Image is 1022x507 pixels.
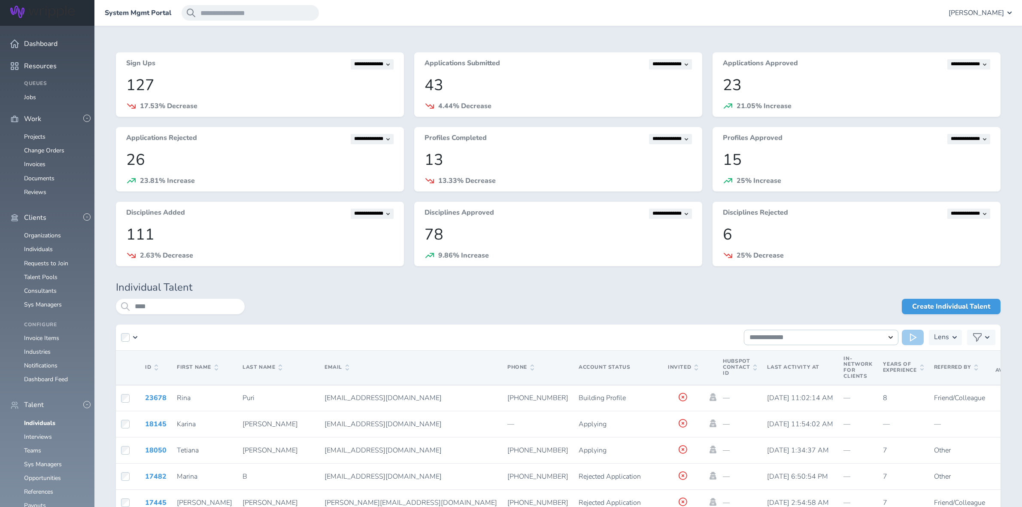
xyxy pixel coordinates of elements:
h3: Sign Ups [126,59,155,70]
a: Teams [24,446,41,455]
span: [EMAIL_ADDRESS][DOMAIN_NAME] [324,419,442,429]
span: [DATE] 11:54:02 AM [767,419,833,429]
span: 21.05% Increase [737,101,792,111]
h4: Configure [24,322,84,328]
button: Run Action [902,330,924,345]
span: — [843,393,850,403]
a: Sys Managers [24,460,62,468]
span: [PERSON_NAME] [949,9,1004,17]
span: [PERSON_NAME] [243,446,298,455]
span: Marina [177,472,197,481]
h3: Applications Submitted [425,59,500,70]
span: Tetiana [177,446,199,455]
a: Consultants [24,287,57,295]
p: — [507,420,568,428]
a: Reviews [24,188,46,196]
h3: Profiles Completed [425,134,487,144]
span: — [843,419,850,429]
p: — [934,420,985,428]
a: Notifications [24,361,58,370]
span: 17.53% Decrease [140,101,197,111]
a: Industries [24,348,51,356]
p: 23 [723,76,990,94]
h1: Individual Talent [116,282,1001,294]
p: 15 [723,151,990,169]
span: 13.33% Decrease [438,176,496,185]
span: 9.86% Increase [438,251,489,260]
p: 26 [126,151,394,169]
span: [EMAIL_ADDRESS][DOMAIN_NAME] [324,446,442,455]
p: 43 [425,76,692,94]
p: 111 [126,226,394,243]
span: 25% Decrease [737,251,784,260]
a: System Mgmt Portal [105,9,171,17]
span: 7 [883,472,887,481]
span: 25% Increase [737,176,781,185]
span: Last Activity At [767,364,819,370]
h4: Queues [24,81,84,87]
span: Talent [24,401,44,409]
span: B [243,472,247,481]
span: Building Profile [579,393,626,403]
a: Opportunities [24,474,61,482]
span: Invited [668,364,698,370]
button: - [83,213,91,221]
p: — [723,499,757,507]
a: Dashboard Feed [24,375,68,383]
h3: Disciplines Rejected [723,209,788,219]
span: 4.44% Decrease [438,101,491,111]
span: ID [145,364,158,370]
span: Years of Experience [883,361,924,373]
span: Karina [177,419,196,429]
span: Applying [579,419,607,429]
button: Lens [929,330,962,345]
p: — [723,394,757,402]
span: Other [934,472,951,481]
a: Invoices [24,160,45,168]
p: — [723,420,757,428]
a: 18145 [145,419,167,429]
span: Referred By [934,364,978,370]
p: 127 [126,76,394,94]
span: [DATE] 6:50:54 PM [767,472,828,481]
a: Impersonate [708,419,718,427]
span: Resources [24,62,57,70]
a: Impersonate [708,472,718,480]
span: Applying [579,446,607,455]
h3: Profiles Approved [723,134,782,144]
h3: Disciplines Added [126,209,185,219]
h3: Applications Approved [723,59,798,70]
span: [PHONE_NUMBER] [507,393,568,403]
a: Individuals [24,419,55,427]
a: Impersonate [708,498,718,506]
p: 13 [425,151,692,169]
span: 2.63% Decrease [140,251,193,260]
span: Other [934,446,951,455]
span: 23.81% Increase [140,176,195,185]
button: - [83,401,91,408]
a: Individuals [24,245,53,253]
span: — [843,446,850,455]
span: Phone [507,364,534,370]
span: [EMAIL_ADDRESS][DOMAIN_NAME] [324,472,442,481]
a: Talent Pools [24,273,58,281]
p: 6 [723,226,990,243]
span: Puri [243,393,255,403]
span: Rina [177,393,191,403]
a: Documents [24,174,55,182]
a: References [24,488,53,496]
span: Dashboard [24,40,58,48]
span: Friend/Colleague [934,393,985,403]
a: 18050 [145,446,167,455]
span: 8 [883,393,887,403]
h3: Disciplines Approved [425,209,494,219]
span: Account Status [579,364,630,370]
span: — [843,472,850,481]
span: Last Name [243,364,282,370]
a: Projects [24,133,45,141]
span: Rejected Application [579,472,641,481]
span: 7 [883,446,887,455]
h3: Applications Rejected [126,134,197,144]
p: — [723,473,757,480]
a: Sys Managers [24,301,62,309]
